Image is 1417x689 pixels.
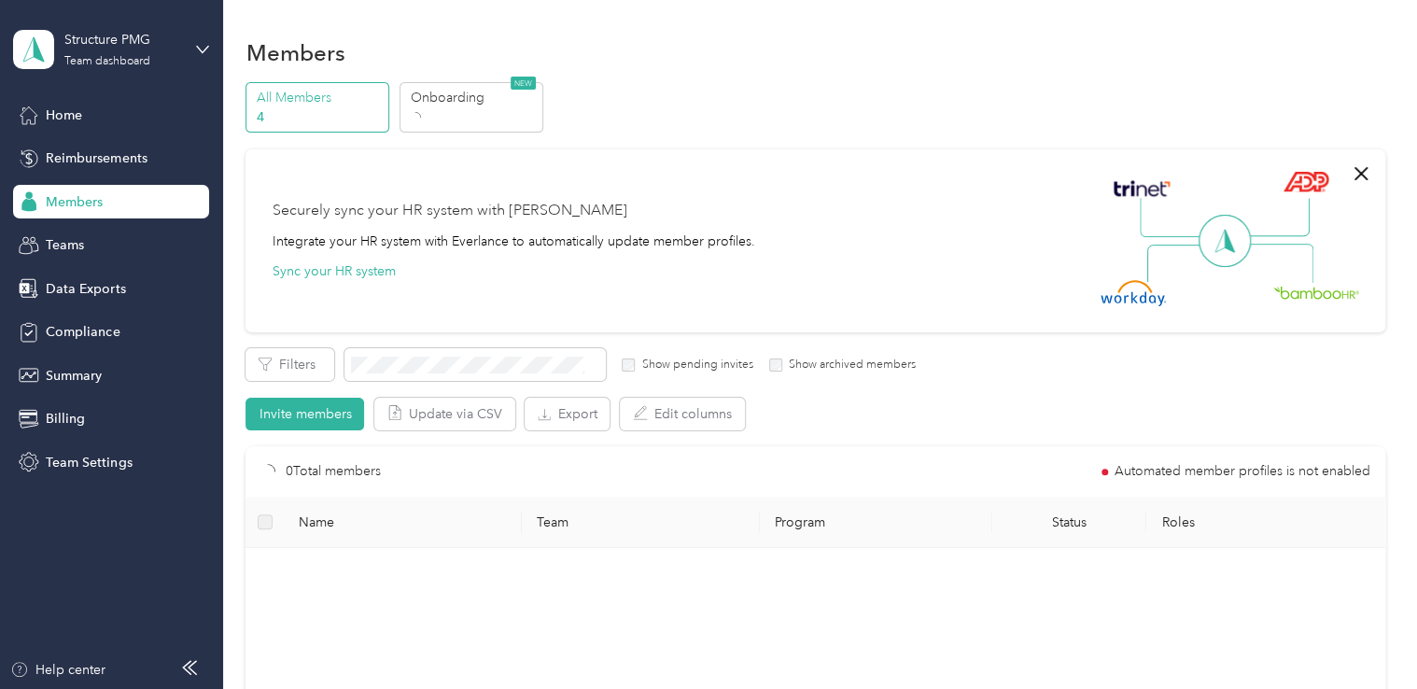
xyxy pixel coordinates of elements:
[272,261,395,281] button: Sync your HR system
[46,279,125,299] span: Data Exports
[1146,244,1212,282] img: Line Left Down
[46,192,103,212] span: Members
[272,232,754,251] div: Integrate your HR system with Everlance to automatically update member profiles.
[299,514,507,530] span: Name
[1101,280,1166,306] img: Workday
[46,453,132,472] span: Team Settings
[257,88,384,107] p: All Members
[620,398,745,430] button: Edit columns
[782,357,916,373] label: Show archived members
[1273,286,1359,299] img: BambooHR
[511,77,536,90] span: NEW
[46,409,85,429] span: Billing
[522,497,760,548] th: Team
[46,105,82,125] span: Home
[1248,244,1313,284] img: Line Right Down
[46,366,102,386] span: Summary
[246,348,334,381] button: Filters
[64,30,181,49] div: Structure PMG
[246,43,344,63] h1: Members
[284,497,522,548] th: Name
[1312,584,1417,689] iframe: Everlance-gr Chat Button Frame
[10,660,105,680] button: Help center
[64,56,150,67] div: Team dashboard
[1109,176,1174,202] img: Trinet
[286,461,381,482] p: 0 Total members
[992,497,1147,548] th: Status
[46,322,119,342] span: Compliance
[1140,198,1205,238] img: Line Left Up
[46,235,84,255] span: Teams
[257,107,384,127] p: 4
[46,148,147,168] span: Reimbursements
[1146,497,1384,548] th: Roles
[525,398,610,430] button: Export
[1115,465,1370,478] span: Automated member profiles is not enabled
[635,357,752,373] label: Show pending invites
[246,398,364,430] button: Invite members
[272,200,626,222] div: Securely sync your HR system with [PERSON_NAME]
[410,88,537,107] p: Onboarding
[374,398,515,430] button: Update via CSV
[1244,198,1310,237] img: Line Right Up
[760,497,992,548] th: Program
[1283,171,1328,192] img: ADP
